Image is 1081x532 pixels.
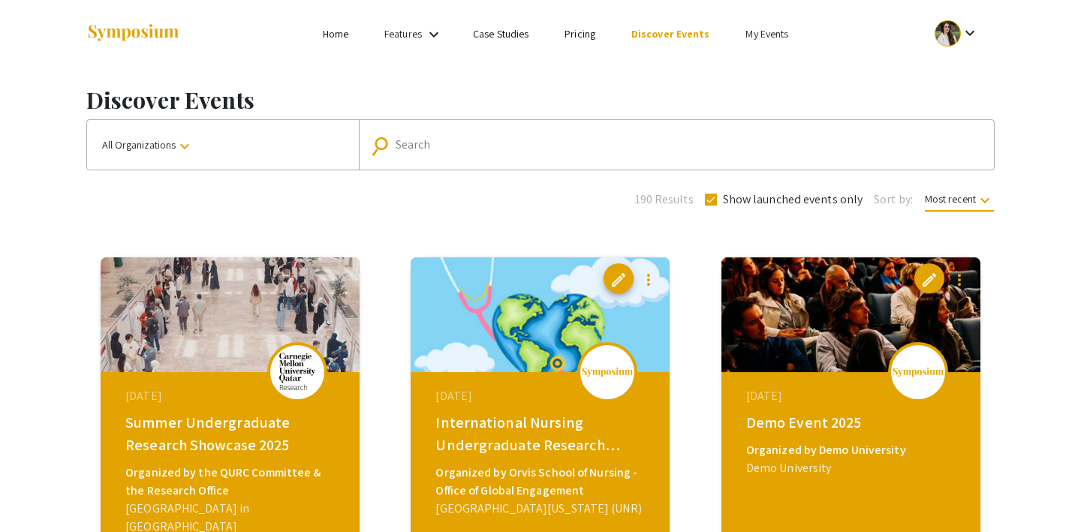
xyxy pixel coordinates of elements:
div: Demo Event 2025 [746,411,959,434]
a: My Events [745,27,788,41]
div: Organized by Demo University [746,441,959,459]
mat-icon: Search [373,133,395,159]
div: [GEOGRAPHIC_DATA][US_STATE] (UNR) [435,500,649,518]
mat-icon: more_vert [950,271,968,289]
div: Organized by Orvis School of Nursing - Office of Global Engagement [435,464,649,500]
a: Case Studies [473,27,528,41]
div: International Nursing Undergraduate Research Symposium (INURS) [435,411,649,456]
button: edit [914,263,944,293]
mat-icon: Expand Features list [425,26,443,44]
mat-icon: keyboard_arrow_down [176,137,194,155]
mat-icon: keyboard_arrow_down [976,191,994,209]
div: Summer Undergraduate Research Showcase 2025 [125,411,339,456]
button: Expand account dropdown [919,17,995,50]
span: edit [610,271,628,289]
a: Discover Events [631,27,710,41]
img: summer-undergraduate-research-showcase-2025_eventCoverPhoto_d7183b__thumb.jpg [101,257,360,372]
img: summer-undergraduate-research-showcase-2025_eventLogo_367938_.png [275,353,320,390]
span: Most recent [925,192,994,212]
img: logo_v2.png [892,367,944,377]
div: Demo University [746,459,959,477]
mat-icon: Expand account dropdown [961,24,979,42]
mat-icon: more_vert [640,271,658,289]
div: [DATE] [125,387,339,405]
img: demo-event-2025_eventCoverPhoto_e268cd__thumb.jpg [721,257,980,372]
div: [DATE] [746,387,959,405]
a: Features [384,27,422,41]
span: edit [920,271,938,289]
img: Symposium by ForagerOne [86,23,180,44]
button: All Organizations [87,120,359,170]
iframe: Chat [11,464,64,521]
span: All Organizations [102,138,194,152]
div: Organized by the QURC Committee & the Research Office [125,464,339,500]
button: edit [604,263,634,293]
div: [DATE] [435,387,649,405]
span: Show launched events only [723,191,863,209]
span: Sort by: [874,191,913,209]
button: Most recent [913,185,1006,212]
img: global-connections-in-nursing-philippines-neva_eventCoverPhoto_3453dd__thumb.png [411,257,670,372]
a: Pricing [565,27,595,41]
a: Home [323,27,348,41]
h1: Discover Events [86,86,995,113]
img: logo_v2.png [581,367,634,377]
span: 190 Results [635,191,694,209]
